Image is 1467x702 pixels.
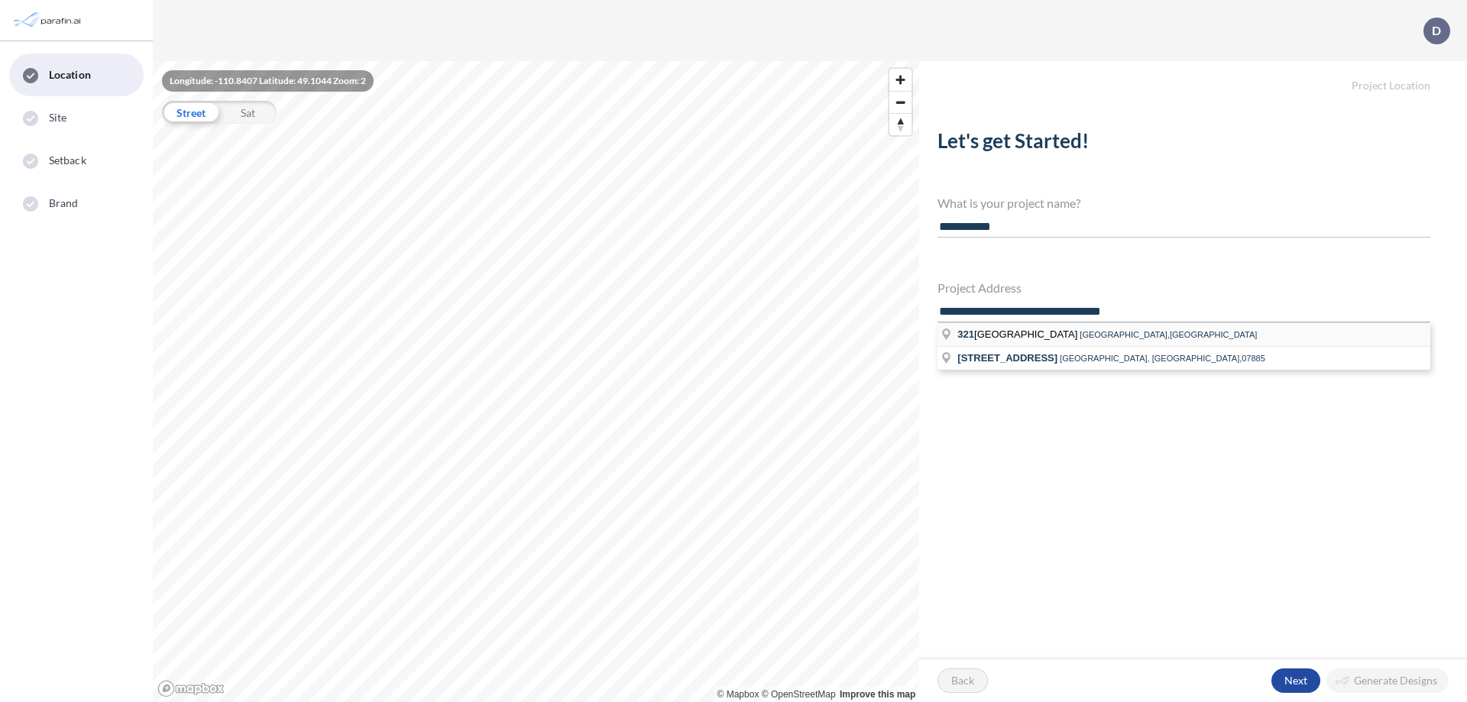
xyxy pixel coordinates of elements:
div: Street [162,101,219,124]
span: 321 [957,328,974,340]
span: [GEOGRAPHIC_DATA],[GEOGRAPHIC_DATA] [1080,330,1257,339]
p: D [1432,24,1441,37]
button: Zoom out [889,91,912,113]
button: Next [1271,668,1320,693]
canvas: Map [153,61,919,702]
span: Brand [49,196,79,211]
span: [STREET_ADDRESS] [957,352,1057,364]
a: Mapbox [717,689,759,700]
div: Sat [219,101,277,124]
img: Parafin [11,6,86,34]
h4: Project Address [938,280,1430,295]
span: Location [49,67,91,82]
span: [GEOGRAPHIC_DATA], [GEOGRAPHIC_DATA],07885 [1060,354,1265,363]
span: Setback [49,153,86,168]
span: Zoom out [889,92,912,113]
a: Mapbox homepage [157,680,225,697]
h5: Project Location [919,61,1467,92]
button: Reset bearing to north [889,113,912,135]
div: Longitude: -110.8407 Latitude: 49.1044 Zoom: 2 [162,70,374,92]
h2: Let's get Started! [938,129,1430,159]
p: Next [1284,673,1307,688]
h4: What is your project name? [938,196,1430,210]
a: Improve this map [840,689,915,700]
button: Zoom in [889,69,912,91]
span: Site [49,110,66,125]
span: [GEOGRAPHIC_DATA] [957,328,1080,340]
span: Reset bearing to north [889,114,912,135]
a: OpenStreetMap [762,689,836,700]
